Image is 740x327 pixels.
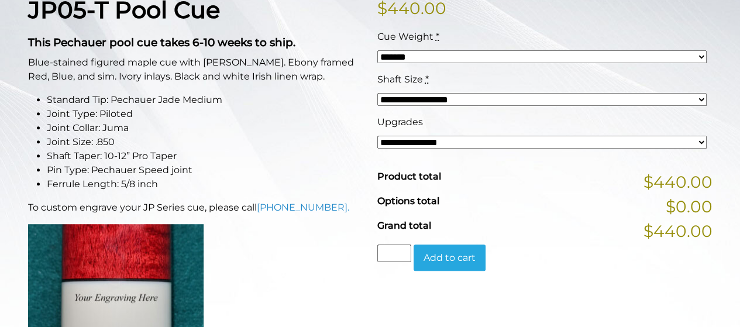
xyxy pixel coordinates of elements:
span: Upgrades [377,116,423,128]
span: $0.00 [666,194,713,219]
span: $440.00 [643,170,713,194]
p: To custom engrave your JP Series cue, please call [28,201,363,215]
span: $440.00 [643,219,713,243]
p: Blue-stained figured maple cue with [PERSON_NAME]. Ebony framed Red, Blue, and sim. Ivory inlays.... [28,56,363,84]
span: Options total [377,195,439,206]
strong: This Pechauer pool cue takes 6-10 weeks to ship. [28,36,295,49]
abbr: required [425,74,429,85]
input: Product quantity [377,245,411,262]
span: Shaft Size [377,74,423,85]
li: Shaft Taper: 10-12” Pro Taper [47,149,363,163]
li: Joint Collar: Juma [47,121,363,135]
abbr: required [436,31,439,42]
li: Pin Type: Pechauer Speed joint [47,163,363,177]
li: Joint Size: .850 [47,135,363,149]
li: Ferrule Length: 5/8 inch [47,177,363,191]
span: Cue Weight [377,31,433,42]
li: Standard Tip: Pechauer Jade Medium [47,93,363,107]
button: Add to cart [414,245,486,271]
li: Joint Type: Piloted [47,107,363,121]
span: Product total [377,171,441,182]
a: [PHONE_NUMBER]. [257,202,349,213]
span: Grand total [377,220,431,231]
